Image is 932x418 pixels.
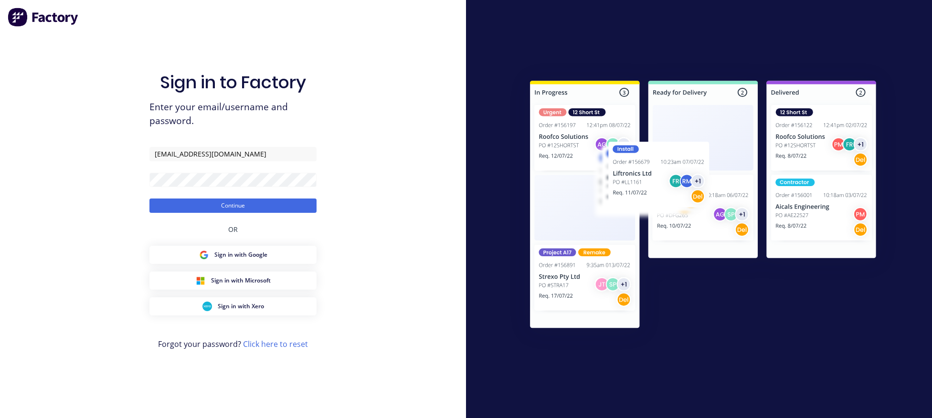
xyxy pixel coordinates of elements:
span: Enter your email/username and password. [149,100,317,128]
h1: Sign in to Factory [160,72,306,93]
button: Google Sign inSign in with Google [149,246,317,264]
button: Xero Sign inSign in with Xero [149,297,317,315]
img: Factory [8,8,79,27]
span: Sign in with Microsoft [211,276,271,285]
span: Sign in with Google [214,251,267,259]
button: Continue [149,199,317,213]
span: Sign in with Xero [218,302,264,311]
span: Forgot your password? [158,338,308,350]
img: Xero Sign in [202,302,212,311]
a: Click here to reset [243,339,308,349]
img: Sign in [509,62,897,351]
div: OR [228,213,238,246]
input: Email/Username [149,147,317,161]
button: Microsoft Sign inSign in with Microsoft [149,272,317,290]
img: Microsoft Sign in [196,276,205,285]
img: Google Sign in [199,250,209,260]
